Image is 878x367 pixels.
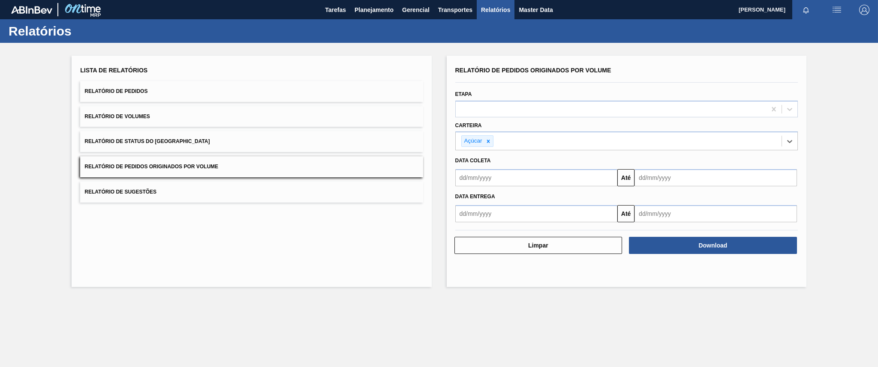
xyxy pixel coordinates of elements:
[859,5,869,15] img: Logout
[792,4,820,16] button: Notificações
[84,113,150,119] span: Relatório de Volumes
[84,189,156,195] span: Relatório de Sugestões
[84,88,147,94] span: Relatório de Pedidos
[454,237,622,254] button: Limpar
[325,5,346,15] span: Tarefas
[80,81,423,102] button: Relatório de Pedidos
[617,205,634,222] button: Até
[832,5,842,15] img: userActions
[455,158,491,164] span: Data coleta
[80,156,423,177] button: Relatório de Pedidos Originados por Volume
[402,5,430,15] span: Gerencial
[455,91,472,97] label: Etapa
[455,194,495,200] span: Data entrega
[455,169,618,186] input: dd/mm/yyyy
[438,5,472,15] span: Transportes
[9,26,161,36] h1: Relatórios
[455,122,482,128] label: Carteira
[355,5,394,15] span: Planejamento
[80,131,423,152] button: Relatório de Status do [GEOGRAPHIC_DATA]
[634,205,797,222] input: dd/mm/yyyy
[455,67,611,74] span: Relatório de Pedidos Originados por Volume
[455,205,618,222] input: dd/mm/yyyy
[481,5,510,15] span: Relatórios
[80,106,423,127] button: Relatório de Volumes
[80,182,423,203] button: Relatório de Sugestões
[462,136,484,146] div: Açúcar
[84,164,218,170] span: Relatório de Pedidos Originados por Volume
[84,138,210,144] span: Relatório de Status do [GEOGRAPHIC_DATA]
[634,169,797,186] input: dd/mm/yyyy
[629,237,797,254] button: Download
[617,169,634,186] button: Até
[519,5,553,15] span: Master Data
[80,67,147,74] span: Lista de Relatórios
[11,6,52,14] img: TNhmsLtSVTkK8tSr43FrP2fwEKptu5GPRR3wAAAABJRU5ErkJggg==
